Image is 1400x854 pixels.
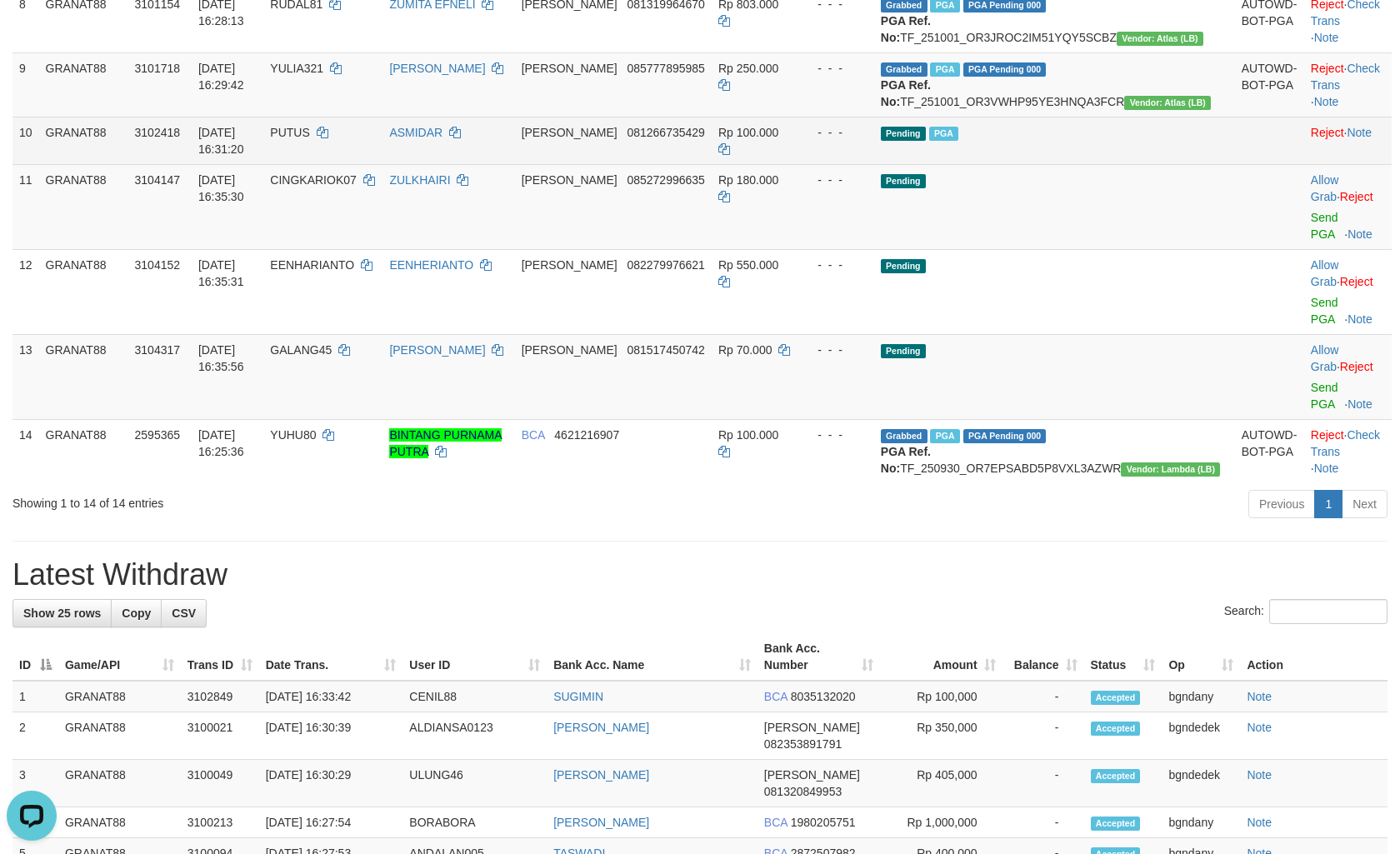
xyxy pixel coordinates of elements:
[12,117,39,164] td: 10
[270,62,323,75] span: YULIA321
[553,721,649,734] a: [PERSON_NAME]
[881,174,926,188] span: Pending
[1121,462,1220,477] span: Vendor URL: https://dashboard.q2checkout.com/secure
[804,427,867,443] div: - - -
[627,258,704,272] span: Copy 082279976621 to clipboard
[880,681,1002,712] td: Rp 100,000
[1002,712,1084,760] td: -
[122,607,151,620] span: Copy
[522,428,545,442] span: BCA
[198,428,244,458] span: [DATE] 16:25:36
[402,807,547,838] td: BORABORA
[963,429,1047,443] span: PGA Pending
[58,760,181,807] td: GRANAT88
[718,343,772,357] span: Rp 70.000
[12,681,58,712] td: 1
[627,126,704,139] span: Copy 081266735429 to clipboard
[522,173,617,187] span: [PERSON_NAME]
[198,343,244,373] span: [DATE] 16:35:56
[1304,117,1392,164] td: ·
[389,343,485,357] a: [PERSON_NAME]
[12,760,58,807] td: 3
[39,117,128,164] td: GRANAT88
[1247,816,1272,829] a: Note
[1224,599,1387,624] label: Search:
[1347,126,1372,139] a: Note
[881,445,931,475] b: PGA Ref. No:
[1311,428,1380,458] a: Check Trans
[1304,419,1392,483] td: · ·
[135,343,181,357] span: 3104317
[198,173,244,203] span: [DATE] 16:35:30
[111,599,162,627] a: Copy
[389,126,442,139] a: ASMIDAR
[39,249,128,334] td: GRANAT88
[389,258,473,272] a: EENHERIANTO
[1311,296,1338,326] a: Send PGA
[874,419,1235,483] td: TF_250930_OR7EPSABD5P8VXL3AZWR
[181,760,259,807] td: 3100049
[764,690,787,703] span: BCA
[259,712,403,760] td: [DATE] 16:30:39
[522,343,617,357] span: [PERSON_NAME]
[1002,760,1084,807] td: -
[718,428,778,442] span: Rp 100.000
[12,52,39,117] td: 9
[181,681,259,712] td: 3102849
[1162,807,1240,838] td: bgndany
[389,173,450,187] a: ZULKHAIRI
[198,62,244,92] span: [DATE] 16:29:42
[1347,312,1372,326] a: Note
[1162,633,1240,681] th: Op: activate to sort column ascending
[1314,95,1339,108] a: Note
[1347,227,1372,241] a: Note
[522,258,617,272] span: [PERSON_NAME]
[1002,633,1084,681] th: Balance: activate to sort column ascending
[1117,32,1203,46] span: Vendor URL: https://dashboard.q2checkout.com/secure
[39,419,128,483] td: GRANAT88
[135,428,181,442] span: 2595365
[58,712,181,760] td: GRANAT88
[259,681,403,712] td: [DATE] 16:33:42
[1311,126,1344,139] a: Reject
[198,258,244,288] span: [DATE] 16:35:31
[718,258,778,272] span: Rp 550.000
[181,807,259,838] td: 3100213
[259,633,403,681] th: Date Trans.: activate to sort column ascending
[804,342,867,358] div: - - -
[1084,633,1162,681] th: Status: activate to sort column ascending
[12,488,571,512] div: Showing 1 to 14 of 14 entries
[1304,249,1392,334] td: ·
[7,7,57,57] button: Open LiveChat chat widget
[881,78,931,108] b: PGA Ref. No:
[23,607,101,620] span: Show 25 rows
[764,737,842,751] span: Copy 082353891791 to clipboard
[874,52,1235,117] td: TF_251001_OR3VWHP95YE3HNQA3FCR
[1247,690,1272,703] a: Note
[1304,52,1392,117] td: · ·
[1311,428,1344,442] a: Reject
[718,173,778,187] span: Rp 180.000
[1248,490,1315,518] a: Previous
[270,343,332,357] span: GALANG45
[553,768,649,782] a: [PERSON_NAME]
[198,126,244,156] span: [DATE] 16:31:20
[270,173,356,187] span: CINGKARIOK07
[881,14,931,44] b: PGA Ref. No:
[930,429,959,443] span: Marked by bgndany
[554,428,619,442] span: Copy 4621216907 to clipboard
[791,690,856,703] span: Copy 8035132020 to clipboard
[12,334,39,419] td: 13
[402,760,547,807] td: ULUNG46
[881,429,927,443] span: Grabbed
[522,62,617,75] span: [PERSON_NAME]
[1311,62,1380,92] a: Check Trans
[1235,52,1304,117] td: AUTOWD-BOT-PGA
[12,712,58,760] td: 2
[1269,599,1387,624] input: Search:
[764,785,842,798] span: Copy 081320849953 to clipboard
[880,633,1002,681] th: Amount: activate to sort column ascending
[270,428,316,442] span: YUHU80
[804,124,867,141] div: - - -
[804,257,867,273] div: - - -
